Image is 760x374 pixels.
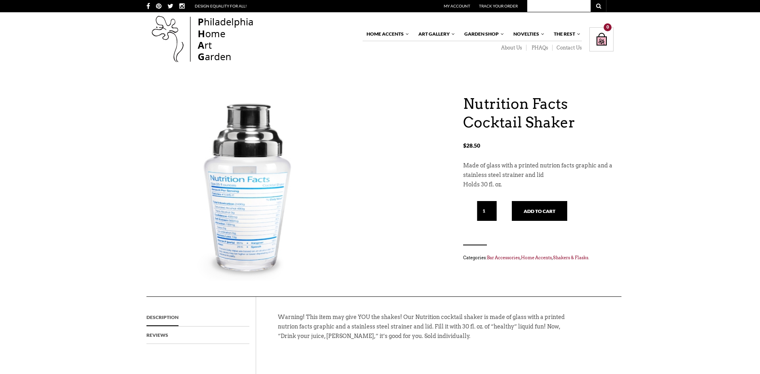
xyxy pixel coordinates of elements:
[463,180,614,190] p: Holds 30 fl. oz.
[363,27,410,41] a: Home Accents
[146,327,168,344] a: Reviews
[414,27,456,41] a: Art Gallery
[509,27,545,41] a: Novelties
[604,23,612,31] div: 0
[444,4,470,8] a: My Account
[512,201,567,221] button: Add to cart
[463,253,614,262] span: Categories: , , .
[463,161,614,180] p: Made of glass with a printed nutrion facts graphic and a stainless steel strainer and lid
[521,255,552,260] a: Home Accents
[460,27,505,41] a: Garden Shop
[553,45,582,51] a: Contact Us
[477,201,497,221] input: Qty
[553,255,588,260] a: Shakers & Flasks
[463,142,466,149] span: $
[487,255,520,260] a: Bar Accessories
[278,313,571,349] p: Warning! This item may give YOU the shakes! Our Nutrition cocktail shaker is made of glass with a...
[463,142,480,149] bdi: 28.50
[550,27,581,41] a: The Rest
[463,95,614,132] h1: Nutrition Facts Cocktail Shaker
[479,4,518,8] a: Track Your Order
[146,309,179,326] a: Description
[496,45,526,51] a: About Us
[526,45,553,51] a: PHAQs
